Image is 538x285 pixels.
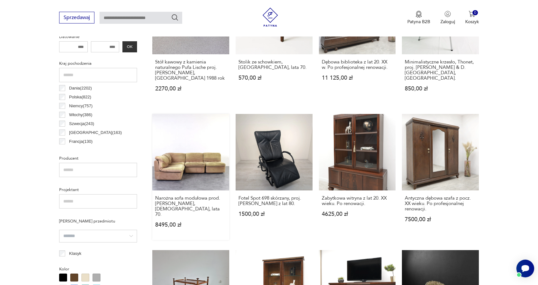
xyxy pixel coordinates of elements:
[238,59,310,70] h3: Stolik ze schowkiem, [GEOGRAPHIC_DATA], lata 70.
[59,60,137,67] p: Kraj pochodzenia
[238,211,310,217] p: 1500,00 zł
[122,41,137,52] button: OK
[236,114,313,240] a: Fotel Spot 698 skórzany, proj. Stefan Heiliger z lat 80.Fotel Spot 698 skórzany, proj. [PERSON_NA...
[440,19,455,25] p: Zaloguj
[69,111,92,118] p: Włochy ( 386 )
[472,10,478,16] div: 0
[407,11,430,25] a: Ikona medaluPatyna B2B
[155,86,226,91] p: 2270,00 zł
[407,19,430,25] p: Patyna B2B
[445,11,451,17] img: Ikonka użytkownika
[322,211,393,217] p: 4625,00 zł
[238,196,310,206] h3: Fotel Spot 698 skórzany, proj. [PERSON_NAME] z lat 80.
[59,16,94,20] a: Sprzedawaj
[465,19,479,25] p: Koszyk
[405,217,476,222] p: 7500,00 zł
[322,75,393,81] p: 11 125,00 zł
[516,260,534,277] iframe: Smartsupp widget button
[155,222,226,228] p: 8495,00 zł
[155,59,226,81] h3: Stół kawowy z kamienia naturalnego Pufa Lische proj. [PERSON_NAME], [GEOGRAPHIC_DATA] 1988 rok
[261,8,280,27] img: Patyna - sklep z meblami i dekoracjami vintage
[416,11,422,18] img: Ikona medalu
[469,11,475,17] img: Ikona koszyka
[69,120,94,127] p: Szwecja ( 243 )
[152,114,229,240] a: Narożna sofa modułowa prod. Rolf Benz, Niemcy, lata 70.Narożna sofa modułowa prod. [PERSON_NAME],...
[405,59,476,81] h3: Minimalistyczne krzesło, Thonet, proj. [PERSON_NAME] & D. [GEOGRAPHIC_DATA], [GEOGRAPHIC_DATA].
[171,14,179,21] button: Szukaj
[402,114,479,240] a: Antyczna dębowa szafa z pocz. XX wieku. Po profesjonalnej renowacji.Antyczna dębowa szafa z pocz....
[69,147,93,154] p: Czechy ( 121 )
[407,11,430,25] button: Patyna B2B
[59,12,94,23] button: Sprzedawaj
[322,196,393,206] h3: Zabytkowa witryna z lat 20. XX wieku. Po renowacji.
[69,94,91,101] p: Polska ( 822 )
[69,250,81,257] p: Klasyk
[59,266,137,273] p: Kolor
[155,196,226,217] h3: Narożna sofa modułowa prod. [PERSON_NAME], [DEMOGRAPHIC_DATA], lata 70.
[69,129,122,136] p: [GEOGRAPHIC_DATA] ( 163 )
[405,86,476,91] p: 850,00 zł
[405,196,476,212] h3: Antyczna dębowa szafa z pocz. XX wieku. Po profesjonalnej renowacji.
[465,11,479,25] button: 0Koszyk
[319,114,396,240] a: Zabytkowa witryna z lat 20. XX wieku. Po renowacji.Zabytkowa witryna z lat 20. XX wieku. Po renow...
[238,75,310,81] p: 570,00 zł
[59,33,137,40] p: Datowanie
[69,103,93,109] p: Niemcy ( 757 )
[59,186,137,193] p: Projektant
[69,138,93,145] p: Francja ( 130 )
[69,85,92,92] p: Dania ( 2202 )
[322,59,393,70] h3: Dębowa biblioteka z lat 20. XX w. Po profesjonalnej renowacji.
[59,155,137,162] p: Producent
[59,218,137,225] p: [PERSON_NAME] przedmiotu
[440,11,455,25] button: Zaloguj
